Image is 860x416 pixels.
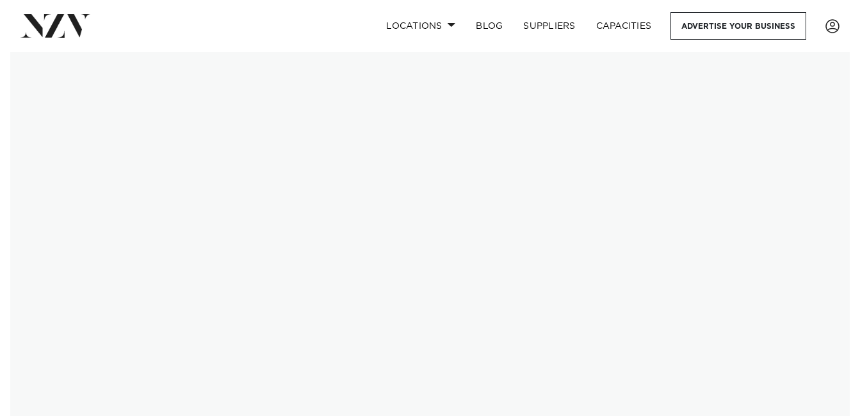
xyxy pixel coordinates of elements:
a: Locations [376,12,466,40]
a: Advertise your business [670,12,806,40]
img: nzv-logo.png [20,14,90,37]
a: BLOG [466,12,513,40]
a: SUPPLIERS [513,12,585,40]
a: Capacities [586,12,662,40]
